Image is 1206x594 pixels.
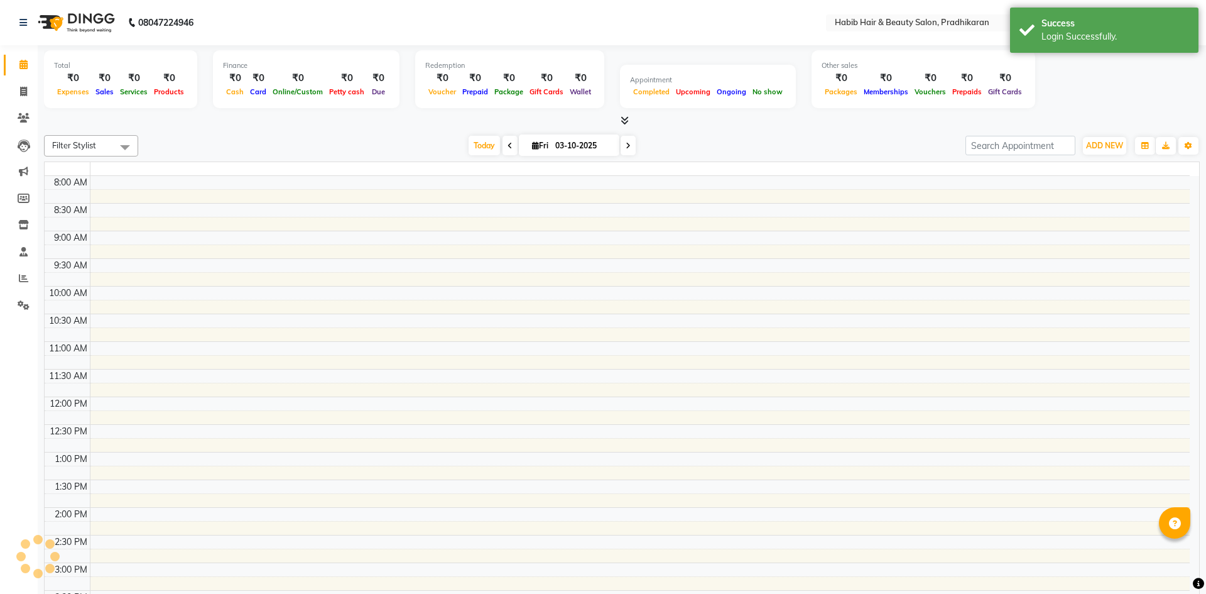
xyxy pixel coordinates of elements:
input: 2025-10-03 [551,136,614,155]
span: Online/Custom [269,87,326,96]
div: ₹0 [526,71,567,85]
span: Sales [92,87,117,96]
span: No show [749,87,786,96]
span: Filter Stylist [52,140,96,150]
div: Other sales [822,60,1025,71]
div: Finance [223,60,389,71]
div: ₹0 [326,71,367,85]
div: ₹0 [861,71,911,85]
div: 12:00 PM [47,397,90,410]
span: Due [369,87,388,96]
span: Vouchers [911,87,949,96]
div: 11:30 AM [46,370,90,383]
span: Package [491,87,526,96]
div: ₹0 [949,71,985,85]
div: 2:30 PM [52,536,90,549]
span: Gift Cards [526,87,567,96]
span: Services [117,87,151,96]
div: ₹0 [459,71,491,85]
div: 3:00 PM [52,563,90,576]
div: 8:00 AM [52,176,90,189]
span: Gift Cards [985,87,1025,96]
div: 9:30 AM [52,259,90,272]
span: Upcoming [673,87,714,96]
input: Search Appointment [965,136,1075,155]
span: Prepaid [459,87,491,96]
span: ADD NEW [1086,141,1123,150]
div: Total [54,60,187,71]
div: ₹0 [223,71,247,85]
span: Memberships [861,87,911,96]
div: ₹0 [367,71,389,85]
div: ₹0 [425,71,459,85]
span: Voucher [425,87,459,96]
div: ₹0 [567,71,594,85]
div: ₹0 [92,71,117,85]
div: 10:30 AM [46,314,90,327]
b: 08047224946 [138,5,193,40]
div: ₹0 [151,71,187,85]
div: ₹0 [269,71,326,85]
div: Appointment [630,75,786,85]
div: Login Successfully. [1041,30,1189,43]
span: Today [469,136,500,155]
img: logo [32,5,118,40]
span: Expenses [54,87,92,96]
span: Fri [529,141,551,150]
span: Cash [223,87,247,96]
div: 1:00 PM [52,453,90,466]
div: 2:00 PM [52,508,90,521]
span: Packages [822,87,861,96]
div: ₹0 [54,71,92,85]
span: Prepaids [949,87,985,96]
span: Completed [630,87,673,96]
div: ₹0 [491,71,526,85]
span: Petty cash [326,87,367,96]
div: ₹0 [247,71,269,85]
div: 10:00 AM [46,287,90,300]
div: 1:30 PM [52,480,90,493]
div: 11:00 AM [46,342,90,355]
button: ADD NEW [1083,137,1126,155]
div: ₹0 [911,71,949,85]
div: 12:30 PM [47,425,90,438]
div: Success [1041,17,1189,30]
span: Card [247,87,269,96]
div: ₹0 [117,71,151,85]
div: 8:30 AM [52,204,90,217]
div: 9:00 AM [52,231,90,245]
span: Ongoing [714,87,749,96]
span: Products [151,87,187,96]
span: Wallet [567,87,594,96]
div: ₹0 [985,71,1025,85]
div: ₹0 [822,71,861,85]
div: Redemption [425,60,594,71]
